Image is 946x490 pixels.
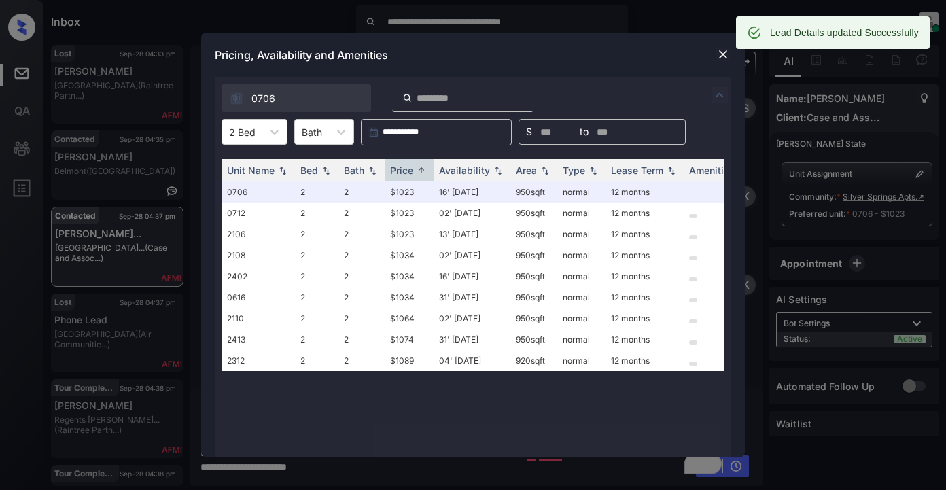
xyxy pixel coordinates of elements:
[434,308,510,329] td: 02' [DATE]
[586,166,600,175] img: sorting
[439,164,490,176] div: Availability
[295,287,338,308] td: 2
[580,124,589,139] span: to
[338,203,385,224] td: 2
[222,203,295,224] td: 0712
[606,287,684,308] td: 12 months
[338,308,385,329] td: 2
[385,245,434,266] td: $1034
[295,308,338,329] td: 2
[295,203,338,224] td: 2
[516,164,537,176] div: Area
[716,48,730,61] img: close
[338,224,385,245] td: 2
[434,329,510,350] td: 31' [DATE]
[557,224,606,245] td: normal
[557,266,606,287] td: normal
[434,287,510,308] td: 31' [DATE]
[385,181,434,203] td: $1023
[295,245,338,266] td: 2
[201,33,745,77] div: Pricing, Availability and Amenities
[222,245,295,266] td: 2108
[557,181,606,203] td: normal
[385,329,434,350] td: $1074
[338,350,385,371] td: 2
[557,245,606,266] td: normal
[385,266,434,287] td: $1034
[606,308,684,329] td: 12 months
[338,245,385,266] td: 2
[606,245,684,266] td: 12 months
[434,350,510,371] td: 04' [DATE]
[557,287,606,308] td: normal
[227,164,275,176] div: Unit Name
[222,308,295,329] td: 2110
[606,181,684,203] td: 12 months
[606,203,684,224] td: 12 months
[295,224,338,245] td: 2
[665,166,678,175] img: sorting
[230,92,243,105] img: icon-zuma
[295,181,338,203] td: 2
[300,164,318,176] div: Bed
[606,329,684,350] td: 12 months
[510,224,557,245] td: 950 sqft
[557,203,606,224] td: normal
[385,203,434,224] td: $1023
[770,20,919,45] div: Lead Details updated Successfully
[415,165,428,175] img: sorting
[222,266,295,287] td: 2402
[402,92,413,104] img: icon-zuma
[510,266,557,287] td: 950 sqft
[385,308,434,329] td: $1064
[434,245,510,266] td: 02' [DATE]
[319,166,333,175] img: sorting
[295,266,338,287] td: 2
[338,287,385,308] td: 2
[222,287,295,308] td: 0616
[563,164,585,176] div: Type
[385,287,434,308] td: $1034
[251,91,275,106] span: 0706
[557,329,606,350] td: normal
[557,308,606,329] td: normal
[510,287,557,308] td: 950 sqft
[510,308,557,329] td: 950 sqft
[689,164,735,176] div: Amenities
[338,181,385,203] td: 2
[606,224,684,245] td: 12 months
[434,266,510,287] td: 16' [DATE]
[338,266,385,287] td: 2
[222,181,295,203] td: 0706
[712,87,728,103] img: icon-zuma
[338,329,385,350] td: 2
[434,224,510,245] td: 13' [DATE]
[510,245,557,266] td: 950 sqft
[295,329,338,350] td: 2
[491,166,505,175] img: sorting
[366,166,379,175] img: sorting
[606,266,684,287] td: 12 months
[510,203,557,224] td: 950 sqft
[390,164,413,176] div: Price
[557,350,606,371] td: normal
[510,181,557,203] td: 950 sqft
[510,350,557,371] td: 920 sqft
[385,224,434,245] td: $1023
[510,329,557,350] td: 950 sqft
[344,164,364,176] div: Bath
[222,350,295,371] td: 2312
[222,224,295,245] td: 2106
[526,124,532,139] span: $
[538,166,552,175] img: sorting
[385,350,434,371] td: $1089
[295,350,338,371] td: 2
[434,181,510,203] td: 16' [DATE]
[611,164,663,176] div: Lease Term
[434,203,510,224] td: 02' [DATE]
[606,350,684,371] td: 12 months
[276,166,290,175] img: sorting
[222,329,295,350] td: 2413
